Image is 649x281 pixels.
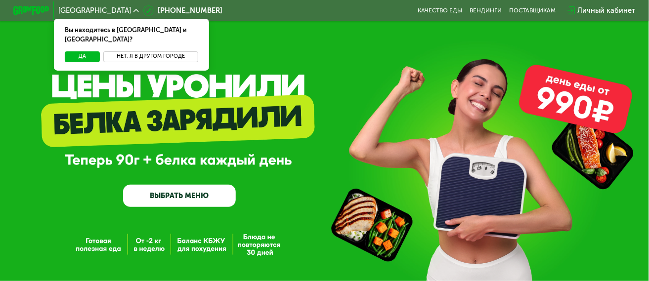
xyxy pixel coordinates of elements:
[418,7,463,14] a: Качество еды
[578,5,636,16] div: Личный кабинет
[59,7,131,14] span: [GEOGRAPHIC_DATA]
[509,7,556,14] div: поставщикам
[54,19,209,51] div: Вы находитесь в [GEOGRAPHIC_DATA] и [GEOGRAPHIC_DATA]?
[123,185,235,207] a: ВЫБРАТЬ МЕНЮ
[65,51,99,62] button: Да
[103,51,198,62] button: Нет, я в другом городе
[143,5,222,16] a: [PHONE_NUMBER]
[470,7,502,14] a: Вендинги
